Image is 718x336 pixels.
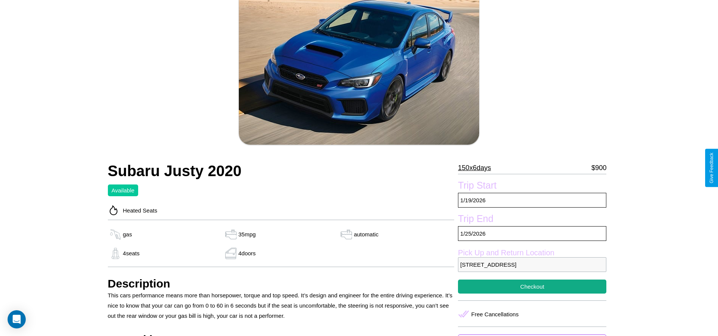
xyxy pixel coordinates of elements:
p: This cars performance means more than horsepower, torque and top speed. It’s design and engineer ... [108,290,455,321]
p: 1 / 19 / 2026 [458,193,606,208]
label: Trip End [458,213,606,226]
div: Open Intercom Messenger [8,310,26,328]
img: gas [223,248,238,259]
p: 4 doors [238,248,256,258]
p: Free Cancellations [471,309,519,319]
h3: Description [108,277,455,290]
p: Available [112,185,135,195]
p: 4 seats [123,248,140,258]
label: Pick Up and Return Location [458,248,606,257]
p: gas [123,229,132,239]
img: gas [108,248,123,259]
p: Heated Seats [119,205,157,216]
p: automatic [354,229,378,239]
p: 35 mpg [238,229,256,239]
div: Give Feedback [709,153,714,183]
p: [STREET_ADDRESS] [458,257,606,272]
img: gas [108,229,123,240]
label: Trip Start [458,180,606,193]
img: gas [223,229,238,240]
p: $ 900 [591,162,606,174]
img: gas [339,229,354,240]
p: 1 / 25 / 2026 [458,226,606,241]
p: 150 x 6 days [458,162,491,174]
button: Checkout [458,280,606,294]
h2: Subaru Justy 2020 [108,163,455,180]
